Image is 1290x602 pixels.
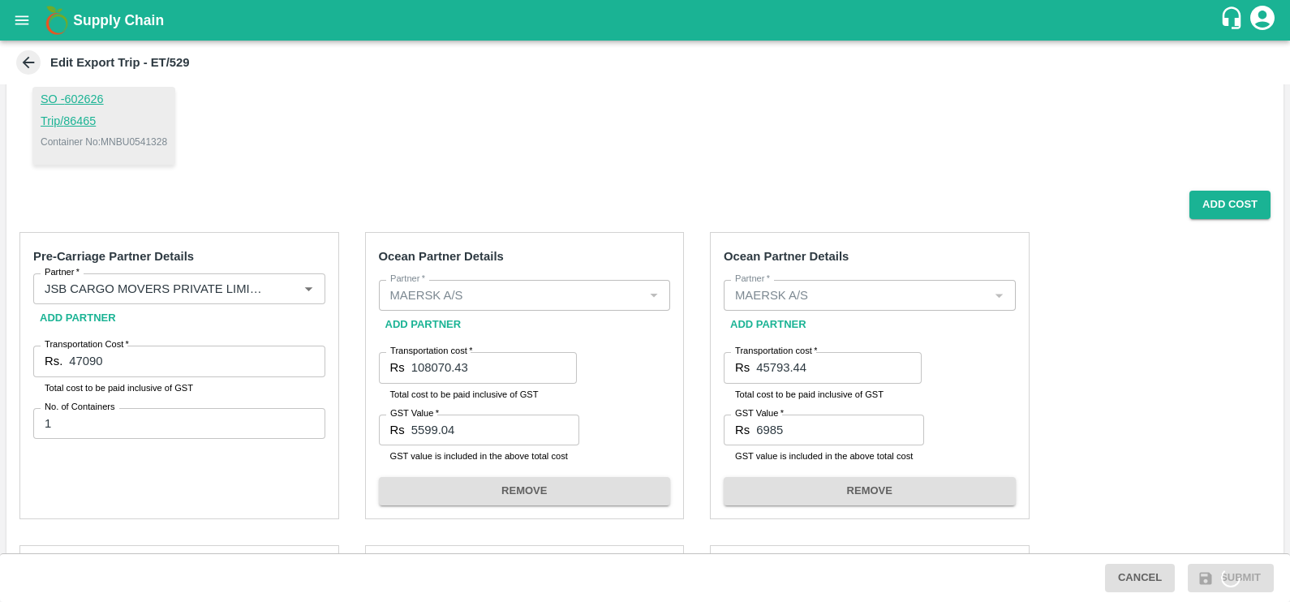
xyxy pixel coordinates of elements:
[411,415,579,445] input: GST Included in the above cost
[390,421,405,439] p: Rs
[735,421,750,439] p: Rs
[735,449,913,463] p: GST value is included in the above total cost
[33,304,123,333] button: Add Partner
[41,91,167,109] a: SO -602626
[735,345,817,358] label: Transportation cost
[1248,3,1277,37] div: account of current user
[379,311,468,339] button: Add Partner
[45,266,80,279] label: Partner
[379,477,671,505] button: REMOVE
[1189,191,1271,219] button: Add Cost
[45,401,115,414] label: No. of Containers
[390,407,439,420] label: GST Value
[73,9,1219,32] a: Supply Chain
[384,285,639,306] input: Select Partner
[735,387,910,402] p: Total cost to be paid inclusive of GST
[735,407,784,420] label: GST Value
[735,359,750,376] p: Rs
[390,359,405,376] p: Rs
[41,4,73,37] img: logo
[45,352,62,370] p: Rs.
[1219,6,1248,35] div: customer-support
[3,2,41,39] button: open drawer
[756,415,924,445] input: GST Included in the above cost
[390,345,472,358] label: Transportation cost
[729,285,984,306] input: Select Partner
[38,278,273,299] input: Select Partner
[379,250,504,263] strong: Ocean Partner Details
[45,381,314,395] p: Total cost to be paid inclusive of GST
[724,311,813,339] button: Add Partner
[298,278,319,299] button: Open
[41,113,167,131] a: Trip/86465
[50,56,190,69] b: Edit Export Trip - ET/529
[724,477,1016,505] button: REMOVE
[390,273,425,286] label: Partner
[390,449,568,463] p: GST value is included in the above total cost
[390,387,565,402] p: Total cost to be paid inclusive of GST
[735,273,770,286] label: Partner
[41,135,167,149] p: Container No: MNBU0541328
[33,250,194,263] strong: Pre-Carriage Partner Details
[73,12,164,28] b: Supply Chain
[724,250,849,263] strong: Ocean Partner Details
[45,338,129,351] label: Transportation Cost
